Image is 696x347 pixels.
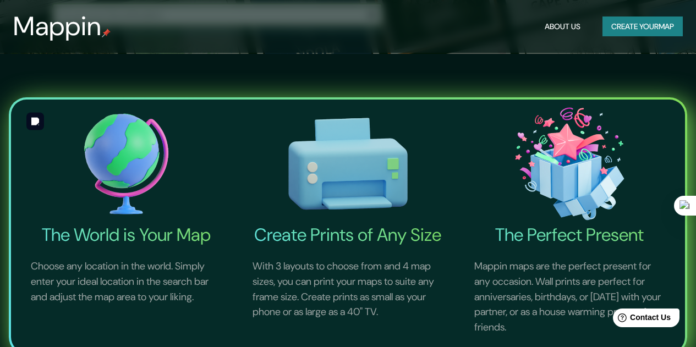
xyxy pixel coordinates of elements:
h3: Mappin [13,11,102,42]
p: With 3 layouts to choose from and 4 map sizes, you can print your maps to suite any frame size. C... [239,246,457,333]
button: Create yourmap [602,16,683,37]
h4: The Perfect Present [461,224,678,246]
p: Choose any location in the world. Simply enter your ideal location in the search bar and adjust t... [18,246,235,318]
img: mappin-pin [102,29,111,37]
img: The Perfect Present-icon [461,104,678,224]
img: Create Prints of Any Size-icon [239,104,457,224]
h4: Create Prints of Any Size [239,224,457,246]
button: About Us [540,16,585,37]
h4: The World is Your Map [18,224,235,246]
iframe: Help widget launcher [598,304,684,335]
img: The World is Your Map-icon [18,104,235,224]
